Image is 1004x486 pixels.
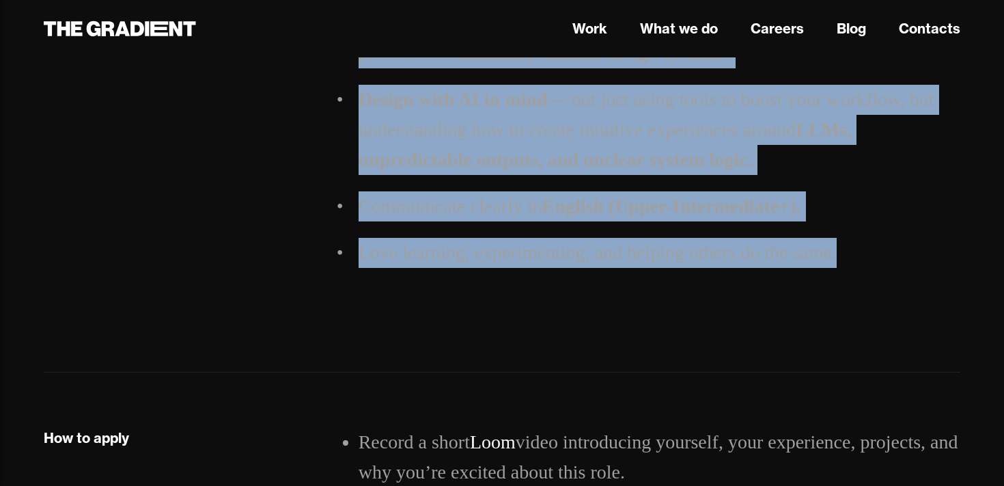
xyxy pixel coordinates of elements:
li: Communicate clearly in [359,191,960,221]
a: Blog [837,18,866,39]
div: How to apply [44,429,129,447]
strong: English (Upper-Intermediate+). [542,195,801,217]
a: Work [572,18,607,39]
a: Loom [470,431,516,453]
strong: Design with AI in mind [359,89,548,110]
a: Careers [751,18,804,39]
li: — not just using tools to boost your workflow, but understanding how to create intuitive experien... [359,85,960,175]
a: Contacts [899,18,960,39]
li: Love learning, experimenting, and helping others do the same. [359,238,960,268]
a: What we do [640,18,718,39]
